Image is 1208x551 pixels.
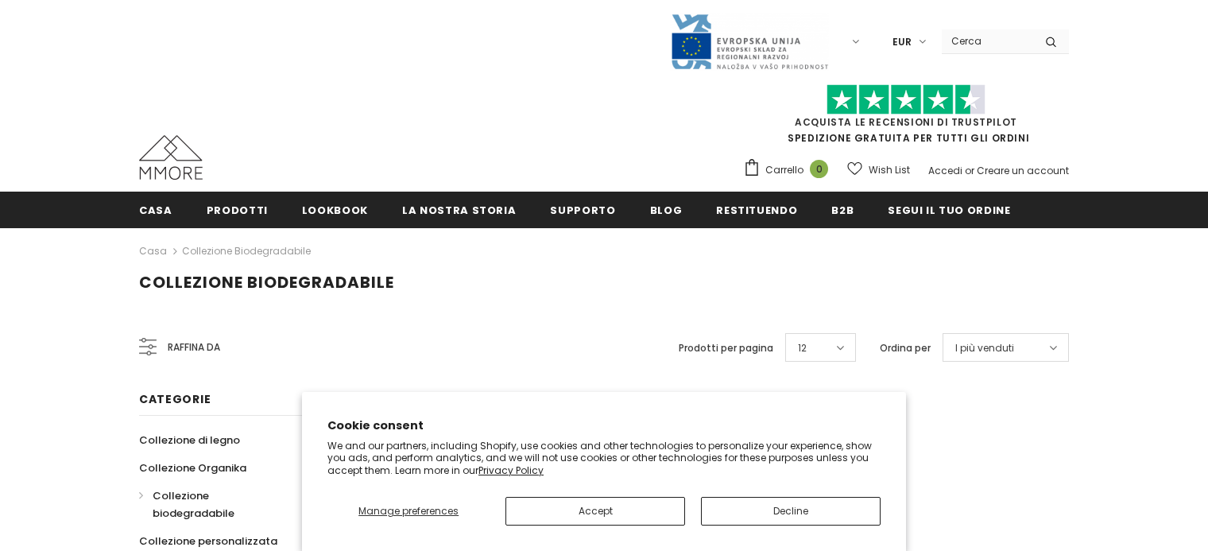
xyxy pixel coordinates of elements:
[139,242,167,261] a: Casa
[765,162,803,178] span: Carrello
[139,433,240,448] span: Collezione di legno
[743,91,1069,145] span: SPEDIZIONE GRATUITA PER TUTTI GLI ORDINI
[139,203,172,218] span: Casa
[153,488,234,521] span: Collezione biodegradabile
[302,203,368,218] span: Lookbook
[831,192,854,227] a: B2B
[550,192,615,227] a: supporto
[327,417,881,434] h2: Cookie consent
[139,482,288,527] a: Collezione biodegradabile
[716,192,797,227] a: Restituendo
[888,203,1010,218] span: Segui il tuo ordine
[139,391,211,407] span: Categorie
[810,160,828,178] span: 0
[207,192,268,227] a: Prodotti
[670,13,829,71] img: Javni Razpis
[139,135,203,180] img: Casi MMORE
[942,29,1033,52] input: Search Site
[550,203,615,218] span: supporto
[880,340,931,356] label: Ordina per
[168,339,220,356] span: Raffina da
[478,464,544,477] a: Privacy Policy
[207,203,268,218] span: Prodotti
[869,162,910,178] span: Wish List
[716,203,797,218] span: Restituendo
[679,340,773,356] label: Prodotti per pagina
[888,192,1010,227] a: Segui il tuo ordine
[831,203,854,218] span: B2B
[928,164,962,177] a: Accedi
[402,192,516,227] a: La nostra storia
[701,497,881,526] button: Decline
[139,534,277,549] span: Collezione personalizzata
[505,497,685,526] button: Accept
[139,271,394,293] span: Collezione biodegradabile
[358,504,459,518] span: Manage preferences
[743,158,836,182] a: Carrello 0
[798,340,807,356] span: 12
[139,192,172,227] a: Casa
[977,164,1069,177] a: Creare un account
[955,340,1014,356] span: I più venduti
[670,34,829,48] a: Javni Razpis
[892,34,912,50] span: EUR
[795,115,1017,129] a: Acquista le recensioni di TrustPilot
[327,497,490,526] button: Manage preferences
[327,440,881,477] p: We and our partners, including Shopify, use cookies and other technologies to personalize your ex...
[139,460,246,475] span: Collezione Organika
[182,244,311,258] a: Collezione biodegradabile
[847,156,910,184] a: Wish List
[402,203,516,218] span: La nostra storia
[650,192,683,227] a: Blog
[965,164,974,177] span: or
[827,84,985,115] img: Fidati di Pilot Stars
[139,426,240,454] a: Collezione di legno
[302,192,368,227] a: Lookbook
[139,454,246,482] a: Collezione Organika
[650,203,683,218] span: Blog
